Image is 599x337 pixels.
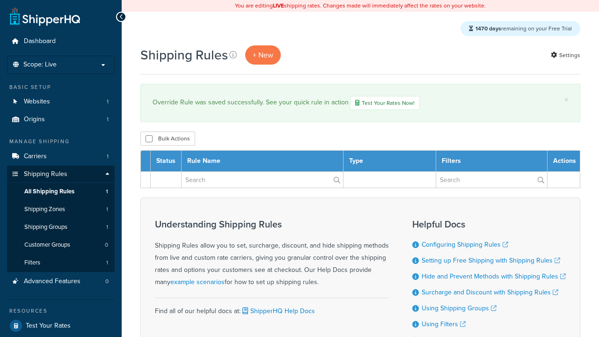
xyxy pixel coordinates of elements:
[24,153,47,161] span: Carriers
[7,33,115,50] a: Dashboard
[7,273,115,290] li: Advanced Features
[350,96,420,110] a: Test Your Rates Now!
[106,188,108,196] span: 1
[7,201,115,218] a: Shipping Zones 1
[24,170,67,178] span: Shipping Rules
[24,37,56,45] span: Dashboard
[245,45,281,65] p: + New
[7,183,115,200] li: All Shipping Rules
[343,151,436,172] th: Type
[7,183,115,200] a: All Shipping Rules 1
[151,151,182,172] th: Status
[24,188,74,196] span: All Shipping Rules
[7,254,115,271] a: Filters 1
[7,201,115,218] li: Shipping Zones
[23,61,57,69] span: Scope: Live
[182,172,343,188] input: Search
[105,241,108,249] span: 0
[7,236,115,254] a: Customer Groups 0
[24,223,67,231] span: Shipping Groups
[107,98,109,106] span: 1
[7,93,115,110] li: Websites
[422,319,466,329] a: Using Filters
[422,240,508,249] a: Configuring Shipping Rules
[7,83,115,91] div: Basic Setup
[7,93,115,110] a: Websites 1
[24,205,65,213] span: Shipping Zones
[436,151,548,172] th: Filters
[475,24,501,33] strong: 1470 days
[24,278,80,286] span: Advanced Features
[24,98,50,106] span: Websites
[7,166,115,272] li: Shipping Rules
[24,259,40,267] span: Filters
[436,172,547,188] input: Search
[7,236,115,254] li: Customer Groups
[241,306,315,316] a: ShipperHQ Help Docs
[7,307,115,315] div: Resources
[140,132,195,146] button: Bulk Actions
[24,116,45,124] span: Origins
[106,259,108,267] span: 1
[7,138,115,146] div: Manage Shipping
[106,205,108,213] span: 1
[106,223,108,231] span: 1
[107,153,109,161] span: 1
[170,277,225,287] a: example scenarios
[7,219,115,236] a: Shipping Groups 1
[7,111,115,128] li: Origins
[7,148,115,165] li: Carriers
[422,271,566,281] a: Hide and Prevent Methods with Shipping Rules
[155,219,389,288] div: Shipping Rules allow you to set, surcharge, discount, and hide shipping methods from live and cus...
[153,96,568,110] div: Override Rule was saved successfully. See your quick rule in action
[7,254,115,271] li: Filters
[7,166,115,183] a: Shipping Rules
[422,256,560,265] a: Setting up Free Shipping with Shipping Rules
[105,278,109,286] span: 0
[155,298,389,317] div: Find all of our helpful docs at:
[422,287,558,297] a: Surcharge and Discount with Shipping Rules
[24,241,70,249] span: Customer Groups
[140,46,228,64] h1: Shipping Rules
[273,1,284,10] b: LIVE
[7,219,115,236] li: Shipping Groups
[551,49,580,62] a: Settings
[548,151,580,172] th: Actions
[7,111,115,128] a: Origins 1
[182,151,343,172] th: Rule Name
[155,219,389,229] h3: Understanding Shipping Rules
[460,21,580,36] div: remaining on your Free Trial
[412,219,566,229] h3: Helpful Docs
[7,273,115,290] a: Advanced Features 0
[422,303,497,313] a: Using Shipping Groups
[7,148,115,165] a: Carriers 1
[26,322,71,330] span: Test Your Rates
[107,116,109,124] span: 1
[7,317,115,334] a: Test Your Rates
[564,96,568,103] a: ×
[10,7,80,26] a: ShipperHQ Home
